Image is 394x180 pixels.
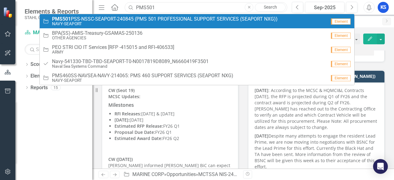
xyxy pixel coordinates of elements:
a: Search [255,3,286,12]
span: Element [331,33,351,39]
a: Navy-541330-TBD-TBD-SEAPORT-T0-N0017819D8089_N6660419F3501Naval Sea Systems CommandElement [40,57,354,71]
a: Elements [30,73,51,80]
span: PSS-NSSC-SEAPORT-240845 (PMS 501 PROFESSIONAL SUPPORT SERVICES (SEAPORT NXG)) [52,16,278,22]
strong: [DATE] [255,87,268,93]
div: » » [123,171,239,178]
div: Open Intercom Messenger [373,159,388,174]
strong: Milestones [108,102,134,108]
a: PMS460SS-NAVSEA-NAVY-214065: PMS 460 SUPPORT SERVICES (SEAPORT NXG)NAVY-SEAPORTElement [40,71,354,85]
a: BPA(SS)-AMIS-Treasury-GSAMAS-250136OTHER AGENCIESElement [40,28,354,42]
p: [DATE] & [DATE] [115,111,232,117]
strong: Estimated Award Date: [115,135,163,141]
p: FY26 Q1 [115,123,232,129]
span: PMS460SS-NAVSEA-NAVY-214065: PMS 460 SUPPORT SERVICES (SEAPORT NXG) [52,73,233,78]
button: KS [378,2,389,13]
strong: RFI Releases: [115,111,141,117]
input: Search Below... [25,44,86,55]
p: Despite many attempts to engage the resident Lead Prime, we are now moving into negotiations with... [255,132,378,171]
div: 15 [51,85,61,90]
strong: CW ([DATE]) [108,156,133,162]
div: Sep-2025 [307,4,342,11]
a: MARINE CORP [25,29,86,36]
span: Element [331,18,351,25]
p: : According to the MCSC & HQMCI&L Contracts [DATE], the RFP is projected during Q1 of FY26 and th... [255,87,378,132]
a: PEO STRI CIO IT Services [RFP -415015 and RFI-406533]ARMYElement [40,42,354,57]
small: NAVY-SEAPORT [52,78,233,83]
a: PSS-NSSC-SEAPORT-240845 (PMS 501 PROFESSIONAL SUPPORT SERVICES (SEAPORT NXG))NAVY-SEAPORTElement [40,14,354,28]
span: Element [331,75,351,81]
strong: Estimated RFP Release: [115,123,163,129]
span: Navy-541330-TBD-TBD-SEAPORT-T0-N0017819D8089_N6660419F3501 [52,59,209,64]
a: MARINE CORP [132,171,164,177]
span: Element [331,47,351,53]
strong: [DATE] [255,133,268,139]
p: FY26 Q2 [115,135,232,142]
strong: [DATE]: [115,117,130,123]
a: Opportunities [167,171,196,177]
p: [PERSON_NAME] informed [PERSON_NAME] BiC can expect completed TA documentation in the week of [DATE] [108,143,232,176]
small: STAHL Companies [25,15,79,20]
input: Search ClearPoint... [125,2,287,13]
small: ARMY [52,50,174,54]
button: Sep-2025 [305,2,344,13]
small: NAVY-SEAPORT [52,22,278,26]
span: Element [331,61,351,67]
p: FY26 Q1 [115,129,232,135]
span: PEO STRI CIO IT Services [RFP -415015 and RFI-406533] [52,45,174,50]
small: Naval Sea Systems Command [52,64,209,69]
a: Reports [30,84,48,91]
small: OTHER AGENCIES [52,36,143,40]
a: Scorecards [30,61,56,68]
img: ClearPoint Strategy [3,7,14,18]
span: Elements & Reports [25,8,79,15]
p: [DATE] [115,117,232,123]
span: BPA(SS)-AMIS-Treasury-GSAMAS-250136 [52,30,143,36]
strong: Proposal Due Date: [115,129,155,135]
strong: CW (Seot 19) MCSC Updates: [108,87,140,99]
